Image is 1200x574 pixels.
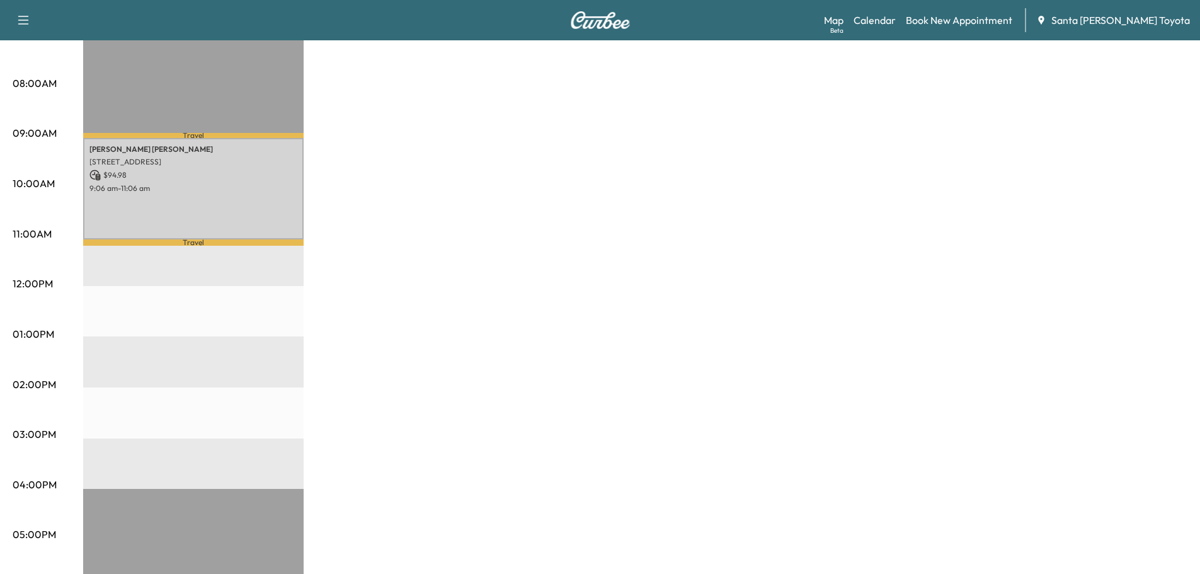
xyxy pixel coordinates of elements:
[83,133,304,138] p: Travel
[83,239,304,245] p: Travel
[13,477,57,492] p: 04:00PM
[570,11,631,29] img: Curbee Logo
[1051,13,1190,28] span: Santa [PERSON_NAME] Toyota
[13,276,53,291] p: 12:00PM
[13,125,57,141] p: 09:00AM
[13,527,56,542] p: 05:00PM
[13,176,55,191] p: 10:00AM
[830,26,843,35] div: Beta
[89,183,297,193] p: 9:06 am - 11:06 am
[89,144,297,154] p: [PERSON_NAME] [PERSON_NAME]
[13,226,52,241] p: 11:00AM
[13,377,56,392] p: 02:00PM
[89,169,297,181] p: $ 94.98
[13,326,54,342] p: 01:00PM
[89,157,297,167] p: [STREET_ADDRESS]
[13,76,57,91] p: 08:00AM
[906,13,1012,28] a: Book New Appointment
[854,13,896,28] a: Calendar
[824,13,843,28] a: MapBeta
[13,427,56,442] p: 03:00PM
